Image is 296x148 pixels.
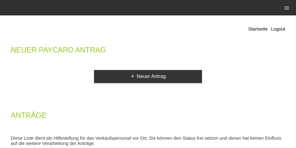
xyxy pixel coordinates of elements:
[94,70,202,83] a: addNeuer Antrag
[248,26,268,31] a: Startseite
[11,112,285,121] h2: Anträge
[130,74,135,79] i: add
[281,6,293,10] a: menu
[11,47,285,56] h2: Neuer Paycard Antrag
[284,5,290,11] i: menu
[11,135,285,146] p: Diese Liste dient als Hilfestellung für das Verkaufspersonal vor Ort, Sie können den Status frei ...
[271,26,285,31] a: Logout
